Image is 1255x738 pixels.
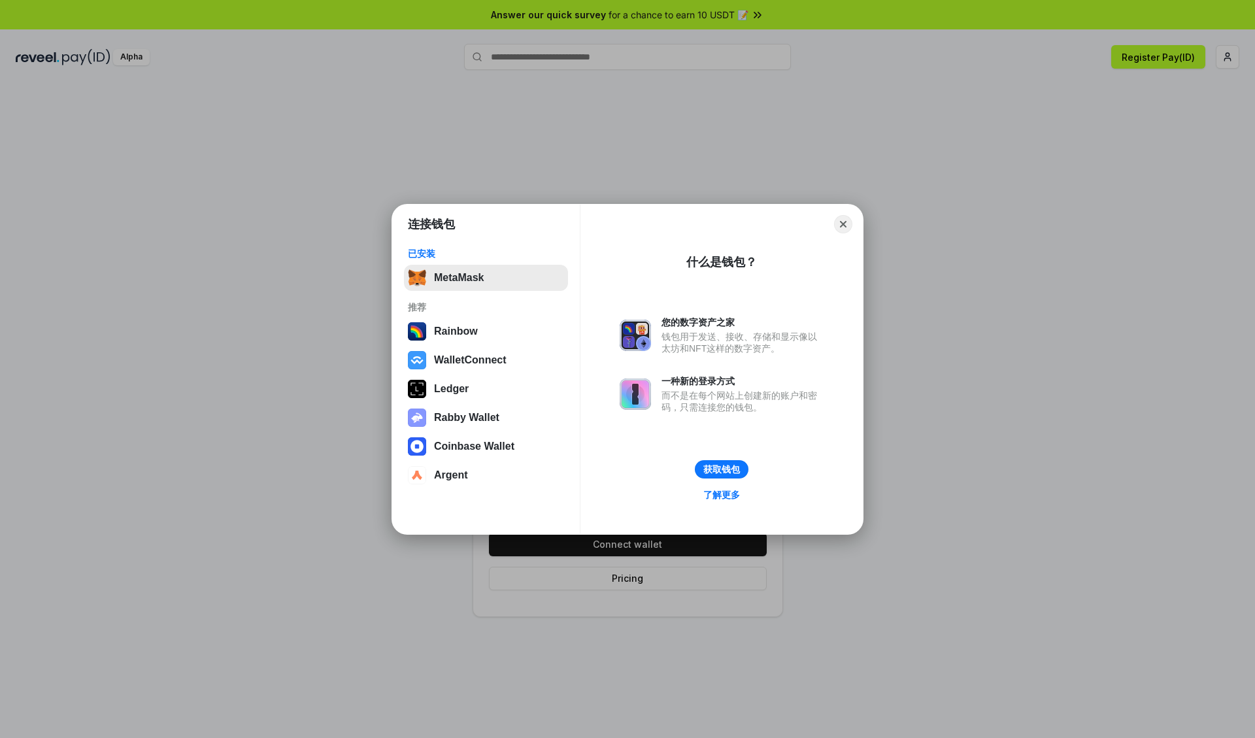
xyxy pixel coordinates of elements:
[703,489,740,501] div: 了解更多
[408,269,426,287] img: svg+xml,%3Csvg%20fill%3D%22none%22%20height%3D%2233%22%20viewBox%3D%220%200%2035%2033%22%20width%...
[620,320,651,351] img: svg+xml,%3Csvg%20xmlns%3D%22http%3A%2F%2Fwww.w3.org%2F2000%2Fsvg%22%20fill%3D%22none%22%20viewBox...
[404,433,568,460] button: Coinbase Wallet
[686,254,757,270] div: 什么是钱包？
[434,354,507,366] div: WalletConnect
[404,405,568,431] button: Rabby Wallet
[434,383,469,395] div: Ledger
[408,351,426,369] img: svg+xml,%3Csvg%20width%3D%2228%22%20height%3D%2228%22%20viewBox%3D%220%200%2028%2028%22%20fill%3D...
[834,215,852,233] button: Close
[404,265,568,291] button: MetaMask
[703,463,740,475] div: 获取钱包
[404,318,568,344] button: Rainbow
[695,460,748,478] button: 获取钱包
[408,248,564,260] div: 已安装
[408,437,426,456] img: svg+xml,%3Csvg%20width%3D%2228%22%20height%3D%2228%22%20viewBox%3D%220%200%2028%2028%22%20fill%3D...
[661,316,824,328] div: 您的数字资产之家
[434,272,484,284] div: MetaMask
[661,375,824,387] div: 一种新的登录方式
[408,409,426,427] img: svg+xml,%3Csvg%20xmlns%3D%22http%3A%2F%2Fwww.w3.org%2F2000%2Fsvg%22%20fill%3D%22none%22%20viewBox...
[620,378,651,410] img: svg+xml,%3Csvg%20xmlns%3D%22http%3A%2F%2Fwww.w3.org%2F2000%2Fsvg%22%20fill%3D%22none%22%20viewBox...
[404,376,568,402] button: Ledger
[434,441,514,452] div: Coinbase Wallet
[434,326,478,337] div: Rainbow
[408,216,455,232] h1: 连接钱包
[661,390,824,413] div: 而不是在每个网站上创建新的账户和密码，只需连接您的钱包。
[408,466,426,484] img: svg+xml,%3Csvg%20width%3D%2228%22%20height%3D%2228%22%20viewBox%3D%220%200%2028%2028%22%20fill%3D...
[695,486,748,503] a: 了解更多
[661,331,824,354] div: 钱包用于发送、接收、存储和显示像以太坊和NFT这样的数字资产。
[434,412,499,424] div: Rabby Wallet
[408,380,426,398] img: svg+xml,%3Csvg%20xmlns%3D%22http%3A%2F%2Fwww.w3.org%2F2000%2Fsvg%22%20width%3D%2228%22%20height%3...
[404,347,568,373] button: WalletConnect
[408,301,564,313] div: 推荐
[408,322,426,341] img: svg+xml,%3Csvg%20width%3D%22120%22%20height%3D%22120%22%20viewBox%3D%220%200%20120%20120%22%20fil...
[404,462,568,488] button: Argent
[434,469,468,481] div: Argent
